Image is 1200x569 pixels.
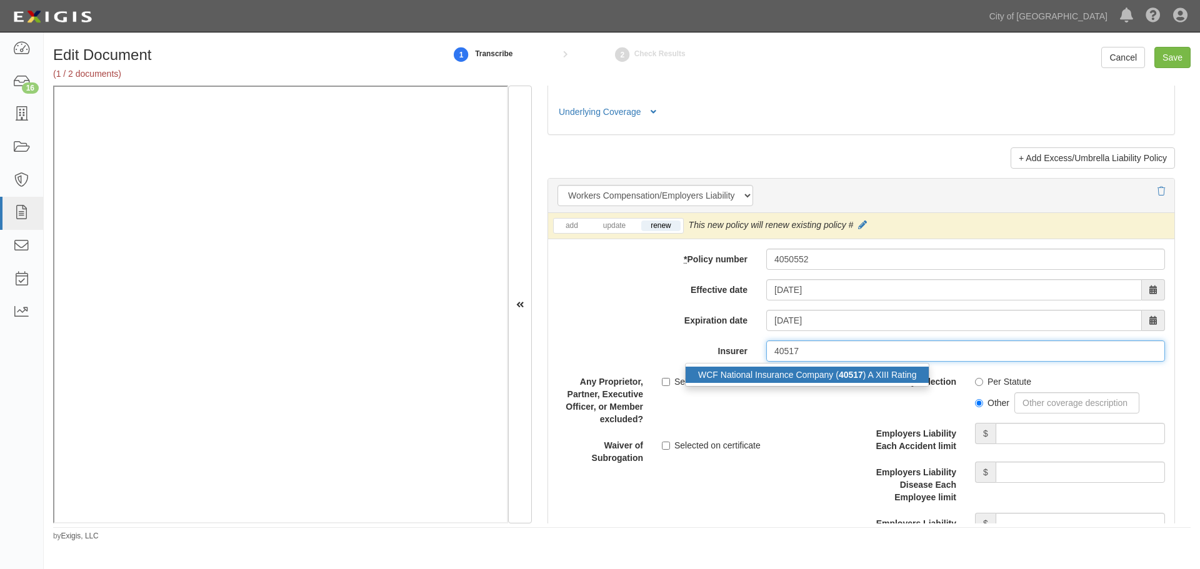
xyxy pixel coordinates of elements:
[861,423,966,452] label: Employers Liability Each Accident limit
[556,220,587,231] a: add
[594,220,635,231] a: update
[1146,9,1161,24] i: Help Center - Complianz
[9,6,96,28] img: logo-5460c22ac91f19d4615b14bd174203de0afe785f0fc80cf4dbbc73dc1793850b.png
[53,69,420,79] h5: (1 / 2 documents)
[975,423,996,444] span: $
[1154,47,1191,68] input: Save
[548,435,652,464] label: Waiver of Subrogation
[766,310,1142,331] input: MM/DD/YYYY
[641,220,680,231] a: renew
[983,4,1114,29] a: City of [GEOGRAPHIC_DATA]
[975,513,996,534] span: $
[1011,147,1175,169] a: + Add Excess/Umbrella Liability Policy
[975,375,1031,388] label: Per Statute
[839,370,863,380] strong: 40517
[861,513,966,542] label: Employers Liability Disease Policy limit
[975,397,1009,409] label: Other
[766,279,1142,300] input: MM/DD/YYYY
[686,367,929,383] div: WCF National Insurance Company ( ) A XIII Rating
[613,41,632,67] a: Check Results
[662,442,670,450] input: Selected on certificate
[662,439,761,452] label: Selected on certificate
[975,378,983,386] input: Per Statute
[766,340,1165,362] input: Search by Insurer name or NAIC number
[861,462,966,503] label: Employers Liability Disease Each Employee limit
[634,49,686,58] small: Check Results
[22,82,39,94] div: 16
[548,310,757,327] label: Expiration date
[475,49,512,58] small: Transcribe
[61,532,99,540] a: Exigis, LLC
[1101,47,1145,68] a: Cancel
[548,249,757,265] label: Policy number
[613,47,632,62] strong: 2
[548,371,652,425] label: Any Proprietor, Partner, Executive Officer, or Member excluded?
[548,340,757,357] label: Insurer
[684,254,687,264] abbr: required
[1157,186,1165,196] a: Delete policy
[975,462,996,483] span: $
[53,531,99,542] small: by
[662,378,670,386] input: Selected on certificate
[452,41,471,67] a: 1
[548,279,757,296] label: Effective date
[452,47,471,62] strong: 1
[689,220,854,230] span: This new policy will renew existing policy #
[975,399,983,407] input: Other
[1014,392,1139,413] input: Other coverage description
[662,375,761,388] label: Selected on certificate
[53,47,420,63] h1: Edit Document
[557,106,661,119] button: Underlying Coverage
